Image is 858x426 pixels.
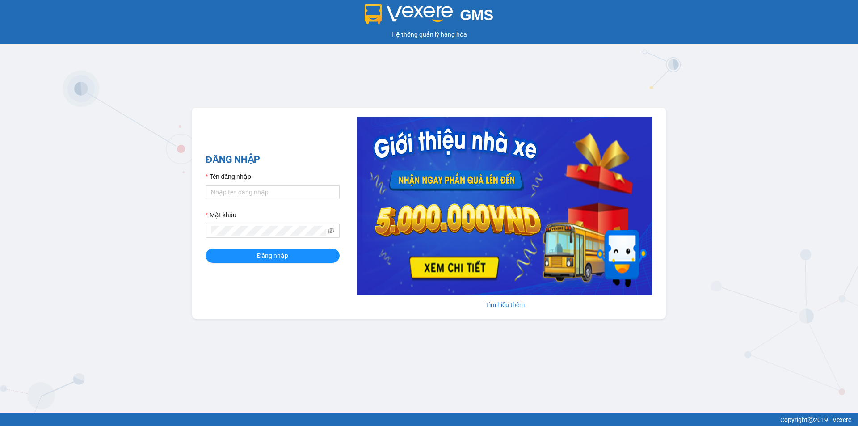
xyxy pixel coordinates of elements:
label: Tên đăng nhập [206,172,251,181]
span: eye-invisible [328,228,334,234]
input: Mật khẩu [211,226,326,236]
label: Mật khẩu [206,210,236,220]
a: GMS [365,13,494,21]
span: copyright [808,417,814,423]
span: GMS [460,7,493,23]
div: Copyright 2019 - Vexere [7,415,851,425]
button: Đăng nhập [206,249,340,263]
div: Tìm hiểu thêm [357,300,652,310]
img: banner-0 [357,117,652,295]
input: Tên đăng nhập [206,185,340,199]
h2: ĐĂNG NHẬP [206,152,340,167]
div: Hệ thống quản lý hàng hóa [2,30,856,39]
img: logo 2 [365,4,453,24]
span: Đăng nhập [257,251,288,261]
